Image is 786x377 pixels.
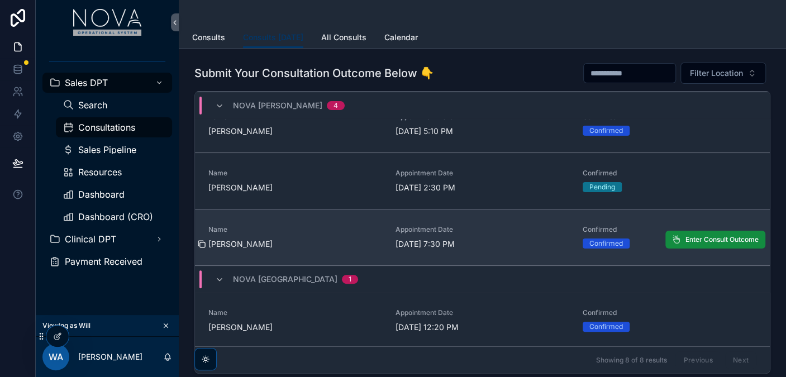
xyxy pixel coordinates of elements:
[243,27,303,49] a: Consults [DATE]
[665,231,765,249] button: Enter Consult Outcome
[49,350,63,364] span: WA
[192,32,225,43] span: Consults
[56,162,172,182] a: Resources
[396,322,569,333] span: [DATE] 12:20 PM
[56,207,172,227] a: Dashboard (CRO)
[42,321,90,330] span: Viewing as Will
[349,275,351,284] div: 1
[192,27,225,50] a: Consults
[589,126,623,136] div: Confirmed
[589,322,623,332] div: Confirmed
[596,356,666,365] span: Showing 8 of 8 results
[56,140,172,160] a: Sales Pipeline
[195,209,770,265] a: Name[PERSON_NAME]Appointment Date[DATE] 7:30 PMConfirmedConfirmedEnter Consult Outcome
[334,101,338,110] div: 4
[195,152,770,209] a: Name[PERSON_NAME]Appointment Date[DATE] 2:30 PMConfirmedPending
[36,45,179,286] div: scrollable content
[65,235,116,244] span: Clinical DPT
[589,238,623,249] div: Confirmed
[78,190,125,199] span: Dashboard
[233,274,337,285] span: Nova [GEOGRAPHIC_DATA]
[690,68,743,79] span: Filter Location
[396,238,569,250] span: [DATE] 7:30 PM
[42,251,172,271] a: Payment Received
[680,63,766,84] button: Select Button
[65,257,142,266] span: Payment Received
[208,238,382,250] span: [PERSON_NAME]
[56,117,172,137] a: Consultations
[56,184,172,204] a: Dashboard
[589,182,615,192] div: Pending
[243,32,303,43] span: Consults [DATE]
[384,27,418,50] a: Calendar
[78,145,136,154] span: Sales Pipeline
[73,9,142,36] img: App logo
[78,123,135,132] span: Consultations
[208,169,382,178] span: Name
[208,225,382,234] span: Name
[208,322,382,333] span: [PERSON_NAME]
[208,182,382,193] span: [PERSON_NAME]
[78,168,122,176] span: Resources
[78,101,107,109] span: Search
[321,27,366,50] a: All Consults
[396,126,569,137] span: [DATE] 5:10 PM
[321,32,366,43] span: All Consults
[396,308,569,317] span: Appointment Date
[208,126,382,137] span: [PERSON_NAME]
[208,308,382,317] span: Name
[56,95,172,115] a: Search
[42,73,172,93] a: Sales DPT
[396,169,569,178] span: Appointment Date
[583,308,756,317] span: Confirmed
[233,100,322,111] span: Nova [PERSON_NAME]
[195,96,770,152] a: Name[PERSON_NAME]Appointment Date[DATE] 5:10 PMConfirmedConfirmed
[65,78,108,87] span: Sales DPT
[384,32,418,43] span: Calendar
[685,235,759,244] span: Enter Consult Outcome
[78,351,142,362] p: [PERSON_NAME]
[583,169,756,178] span: Confirmed
[42,229,172,249] a: Clinical DPT
[396,225,569,234] span: Appointment Date
[396,182,569,193] span: [DATE] 2:30 PM
[78,212,153,221] span: Dashboard (CRO)
[194,65,434,81] h1: Submit Your Consultation Outcome Below 👇
[195,292,770,349] a: Name[PERSON_NAME]Appointment Date[DATE] 12:20 PMConfirmedConfirmed
[583,225,756,234] span: Confirmed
